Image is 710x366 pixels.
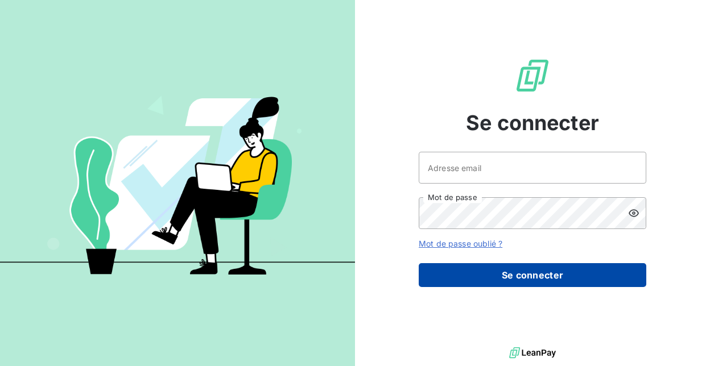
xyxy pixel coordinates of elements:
[419,152,646,184] input: placeholder
[419,239,502,248] a: Mot de passe oublié ?
[509,344,556,361] img: logo
[466,107,599,138] span: Se connecter
[514,57,551,94] img: Logo LeanPay
[419,263,646,287] button: Se connecter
